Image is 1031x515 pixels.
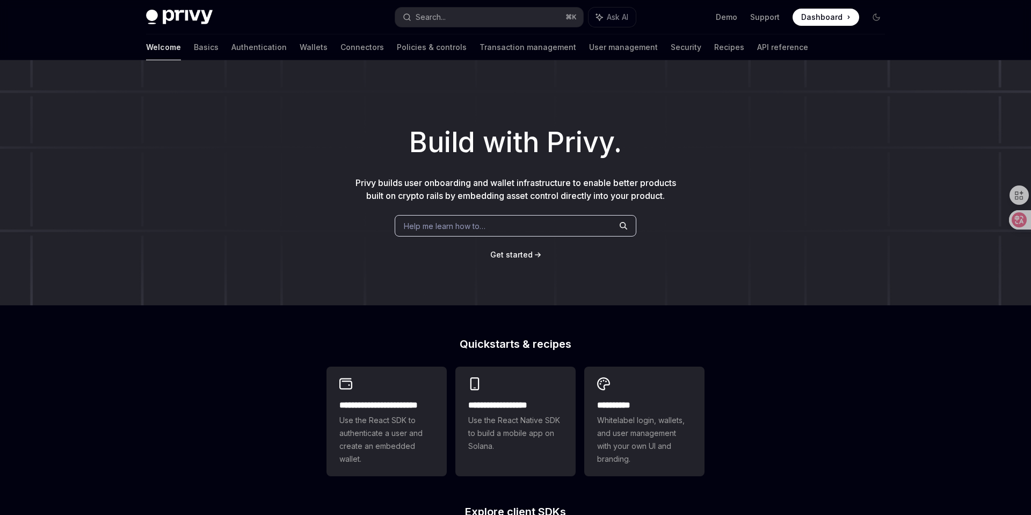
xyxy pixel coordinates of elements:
a: Dashboard [793,9,859,26]
button: Toggle dark mode [868,9,885,26]
a: User management [589,34,658,60]
a: Support [750,12,780,23]
span: Get started [490,250,533,259]
a: Authentication [231,34,287,60]
span: Ask AI [607,12,628,23]
a: API reference [757,34,808,60]
span: Use the React SDK to authenticate a user and create an embedded wallet. [339,414,434,466]
span: Dashboard [801,12,843,23]
span: Privy builds user onboarding and wallet infrastructure to enable better products built on crypto ... [355,177,676,201]
a: Connectors [340,34,384,60]
img: dark logo [146,10,213,25]
a: Get started [490,249,533,260]
button: Ask AI [589,8,636,27]
a: Basics [194,34,219,60]
a: Security [671,34,701,60]
h2: Quickstarts & recipes [326,339,705,349]
a: **** **** **** ***Use the React Native SDK to build a mobile app on Solana. [455,367,576,476]
span: ⌘ K [565,13,577,22]
a: Recipes [714,34,744,60]
a: **** *****Whitelabel login, wallets, and user management with your own UI and branding. [584,367,705,476]
h1: Build with Privy. [17,121,1014,163]
span: Whitelabel login, wallets, and user management with your own UI and branding. [597,414,692,466]
a: Policies & controls [397,34,467,60]
a: Transaction management [480,34,576,60]
a: Welcome [146,34,181,60]
div: Search... [416,11,446,24]
button: Search...⌘K [395,8,583,27]
a: Wallets [300,34,328,60]
a: Demo [716,12,737,23]
span: Help me learn how to… [404,220,485,232]
span: Use the React Native SDK to build a mobile app on Solana. [468,414,563,453]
